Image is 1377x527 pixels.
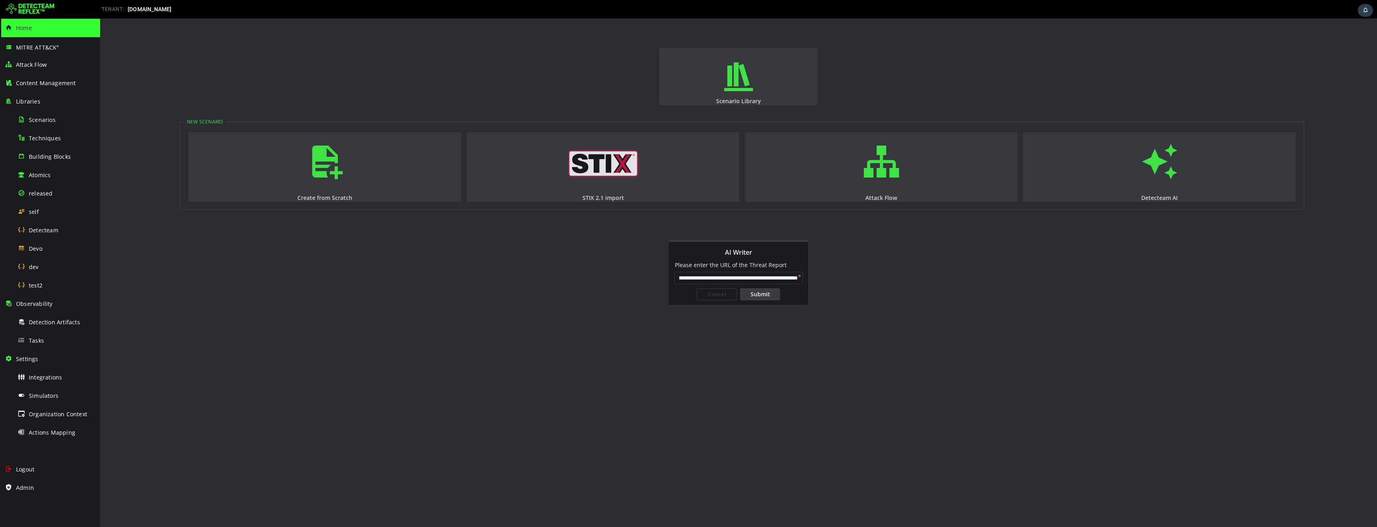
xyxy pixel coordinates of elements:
span: Devo [29,245,42,252]
span: TENANT: [102,6,124,12]
span: [DOMAIN_NAME] [128,6,172,12]
span: Settings [16,355,38,363]
span: Tasks [29,337,44,344]
div: Task Notifications [1358,4,1373,17]
div: Cancel [597,270,637,282]
span: Techniques [29,134,61,142]
span: Actions Mapping [29,429,75,436]
span: Logout [16,465,34,473]
span: Atomics [29,171,50,179]
span: Integrations [29,373,62,381]
span: Scenarios [29,116,56,124]
span: Detecteam [29,226,58,234]
span: Home [16,24,32,32]
span: dev [29,263,39,271]
div: Submit [640,270,680,282]
span: Building Blocks [29,153,71,160]
span: test2 [29,281,42,289]
span: self [29,208,39,216]
div: AI Writer [568,222,709,287]
span: released [29,190,53,197]
div: AI Writer [568,222,709,243]
span: MITRE ATT&CK [16,44,59,51]
span: Libraries [16,98,40,105]
span: Content Management [16,79,76,87]
span: Organization Context [29,410,87,418]
span: Attack Flow [16,61,47,68]
span: Simulators [29,392,58,399]
sup: ® [56,44,59,48]
img: Detecteam logo [6,3,54,16]
span: Please enter the URL of the Threat Report [575,243,686,250]
span: Observability [16,300,53,307]
span: Admin [16,484,34,491]
span: Detection Artifacts [29,318,80,326]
